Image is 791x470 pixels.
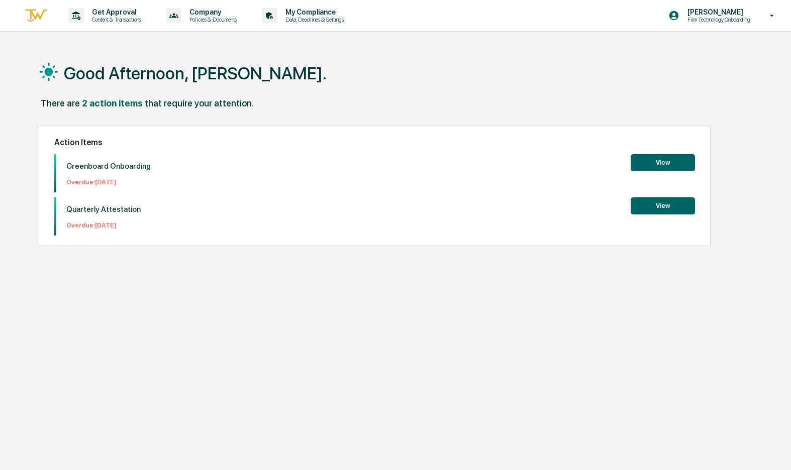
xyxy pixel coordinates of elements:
[631,157,695,167] a: View
[145,98,254,108] div: that require your attention.
[41,98,80,108] div: There are
[679,8,755,16] p: [PERSON_NAME]
[24,8,48,24] img: logo
[679,16,755,23] p: Firm Technology Onboarding
[66,178,151,186] p: Overdue: [DATE]
[84,16,146,23] p: Content & Transactions
[66,221,141,229] p: Overdue: [DATE]
[84,8,146,16] p: Get Approval
[66,205,141,214] p: Quarterly Attestation
[631,200,695,210] a: View
[181,8,242,16] p: Company
[66,162,151,171] p: Greenboard Onboarding
[82,98,143,108] div: 2 action items
[181,16,242,23] p: Policies & Documents
[64,63,327,83] h1: Good Afternoon, [PERSON_NAME].
[277,8,349,16] p: My Compliance
[631,197,695,214] button: View
[54,138,695,147] h2: Action Items
[631,154,695,171] button: View
[277,16,349,23] p: Data, Deadlines & Settings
